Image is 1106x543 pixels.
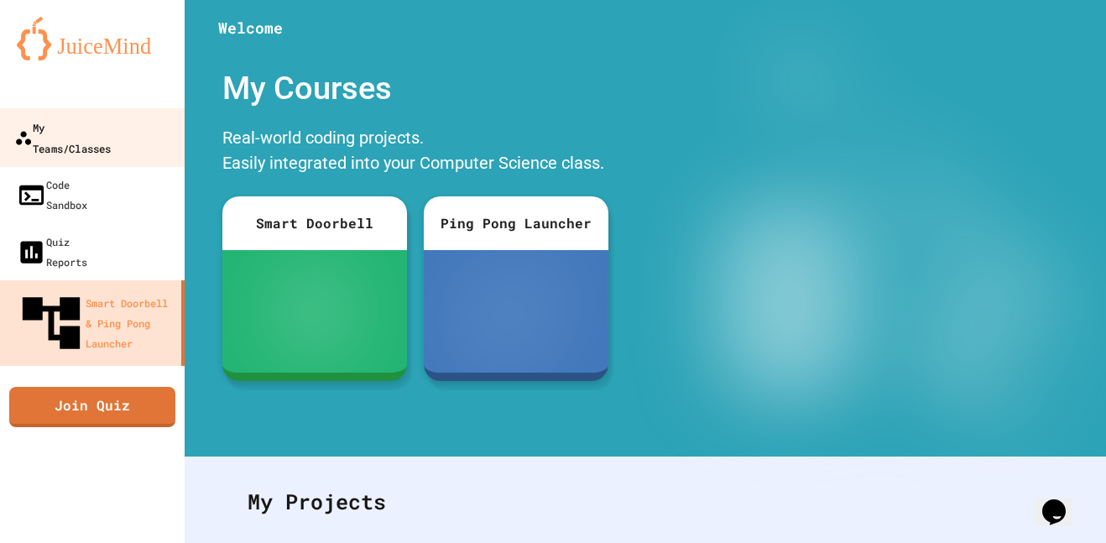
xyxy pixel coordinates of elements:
[478,278,553,345] img: ppl-with-ball.png
[231,469,1060,535] div: My Projects
[222,196,407,250] div: Smart Doorbell
[650,56,1100,440] img: banner-image-my-projects.png
[17,17,168,60] img: logo-orange.svg
[17,232,87,272] div: Quiz Reports
[17,289,175,358] div: Smart Doorbell & Ping Pong Launcher
[9,387,175,427] a: Join Quiz
[214,56,617,121] div: My Courses
[1036,476,1089,526] iframe: chat widget
[290,278,338,345] img: sdb-white.svg
[17,175,87,215] div: Code Sandbox
[424,196,608,250] div: Ping Pong Launcher
[214,121,617,184] div: Real-world coding projects. Easily integrated into your Computer Science class.
[14,117,111,158] div: My Teams/Classes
